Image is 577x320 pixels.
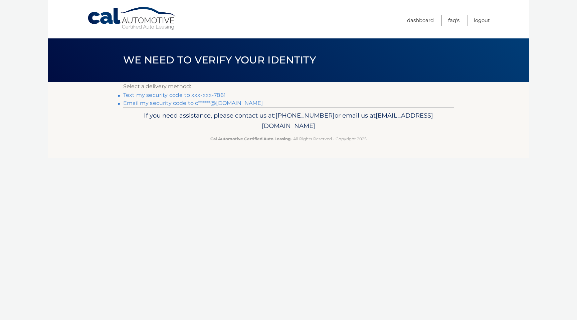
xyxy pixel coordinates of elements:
p: - All Rights Reserved - Copyright 2025 [128,135,449,142]
a: Cal Automotive [87,7,177,30]
a: Text my security code to xxx-xxx-7861 [123,92,226,98]
a: Dashboard [407,15,434,26]
a: FAQ's [448,15,459,26]
strong: Cal Automotive Certified Auto Leasing [210,136,291,141]
p: Select a delivery method: [123,82,454,91]
a: Email my security code to c******@[DOMAIN_NAME] [123,100,263,106]
a: Logout [474,15,490,26]
span: We need to verify your identity [123,54,316,66]
p: If you need assistance, please contact us at: or email us at [128,110,449,132]
span: [PHONE_NUMBER] [275,112,335,119]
